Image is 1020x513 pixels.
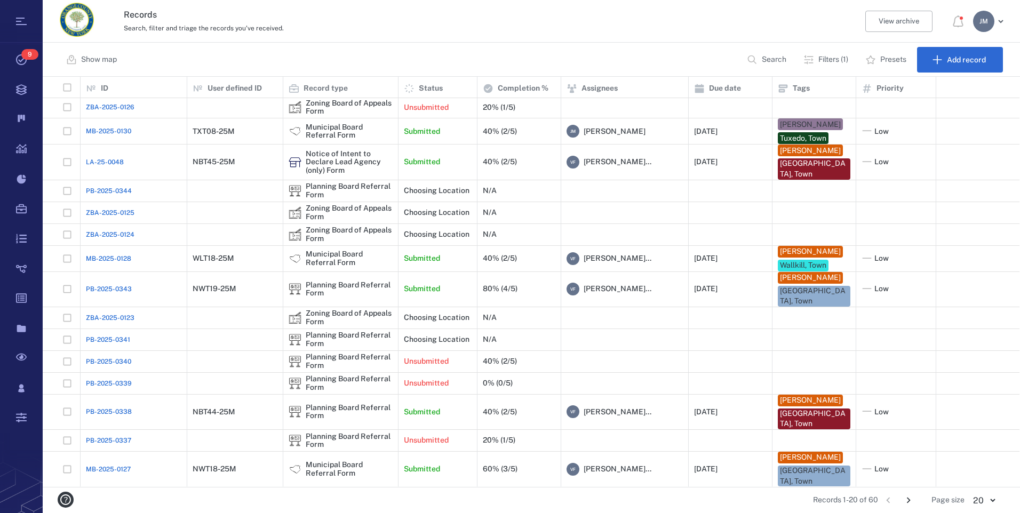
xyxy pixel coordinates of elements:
[306,150,393,174] div: Notice of Intent to Declare Lead Agency (only) Form
[306,123,393,140] div: Municipal Board Referral Form
[21,49,38,60] span: 9
[880,54,906,65] p: Presets
[874,284,889,294] span: Low
[193,465,236,473] div: NWT18-25M
[289,405,301,418] img: icon Planning Board Referral Form
[289,185,301,197] div: Planning Board Referral Form
[780,119,841,130] div: [PERSON_NAME]
[289,463,301,476] div: Municipal Board Referral Form
[306,99,393,116] div: Zoning Board of Appeals Form
[86,464,131,474] span: MB-2025-0127
[289,434,301,447] img: icon Planning Board Referral Form
[404,229,469,240] p: Choosing Location
[124,9,702,21] h3: Records
[86,436,131,445] a: PB-2025-0337
[404,102,449,113] p: Unsubmitted
[931,495,965,506] span: Page size
[86,208,134,218] a: ZBA-2025-0125
[86,335,130,344] a: PB-2025-0341
[874,464,889,475] span: Low
[584,407,651,418] span: [PERSON_NAME]...
[289,125,301,138] div: Municipal Board Referral Form
[101,83,108,94] p: ID
[567,125,579,138] div: J M
[306,331,393,348] div: Planning Board Referral Form
[584,253,651,264] span: [PERSON_NAME]...
[404,464,440,475] p: Submitted
[289,377,301,390] div: Planning Board Referral Form
[483,230,497,238] div: N/A
[780,260,826,271] div: Wallkill, Town
[289,101,301,114] div: Zoning Board of Appeals Form
[404,356,449,367] p: Unsubmitted
[289,355,301,368] img: icon Planning Board Referral Form
[917,47,1003,73] button: Add record
[306,182,393,199] div: Planning Board Referral Form
[813,495,878,506] span: Records 1-20 of 60
[567,283,579,295] div: V F
[780,158,848,179] div: [GEOGRAPHIC_DATA], Town
[304,83,348,94] p: Record type
[289,311,301,324] img: icon Zoning Board of Appeals Form
[193,158,235,166] div: NBT45-25M
[404,334,469,345] p: Choosing Location
[208,83,262,94] p: User defined ID
[483,127,517,135] div: 40% (2/5)
[483,187,497,195] div: N/A
[289,333,301,346] img: icon Planning Board Referral Form
[289,156,301,169] div: Notice of Intent to Declare Lead Agency (only) Form
[740,47,795,73] button: Search
[404,207,469,218] p: Choosing Location
[86,357,131,366] a: PB-2025-0340
[874,157,889,167] span: Low
[483,158,517,166] div: 40% (2/5)
[584,157,651,167] span: [PERSON_NAME]...
[780,286,848,307] div: [GEOGRAPHIC_DATA], Town
[878,492,919,509] nav: pagination navigation
[567,405,579,418] div: V F
[86,254,131,263] a: MB-2025-0128
[306,281,393,298] div: Planning Board Referral Form
[86,407,132,416] span: PB-2025-0338
[900,492,917,509] button: Go to next page
[193,285,236,293] div: NWT19-25M
[567,252,579,265] div: V F
[306,461,393,477] div: Municipal Board Referral Form
[780,133,826,144] div: Tuxedo, Town
[289,228,301,241] img: icon Zoning Board of Appeals Form
[876,83,904,94] p: Priority
[859,47,915,73] button: Presets
[289,228,301,241] div: Zoning Board of Appeals Form
[694,465,718,473] div: [DATE]
[53,487,78,512] button: help
[289,252,301,265] div: Municipal Board Referral Form
[193,127,235,135] div: TXT08-25M
[483,209,497,217] div: N/A
[86,379,132,388] a: PB-2025-0339
[86,126,131,136] span: MB-2025-0130
[289,377,301,390] img: icon Planning Board Referral Form
[289,101,301,114] img: icon Zoning Board of Appeals Form
[404,186,469,196] p: Choosing Location
[289,463,301,476] img: icon Municipal Board Referral Form
[404,435,449,446] p: Unsubmitted
[865,11,933,32] button: View archive
[306,204,393,221] div: Zoning Board of Appeals Form
[289,311,301,324] div: Zoning Board of Appeals Form
[419,83,443,94] p: Status
[780,466,848,486] div: [GEOGRAPHIC_DATA], Town
[483,314,497,322] div: N/A
[581,83,618,94] p: Assignees
[86,313,134,323] a: ZBA-2025-0123
[289,405,301,418] div: Planning Board Referral Form
[780,272,841,283] div: [PERSON_NAME]
[86,186,132,196] span: PB-2025-0344
[498,83,548,94] p: Completion %
[306,226,393,243] div: Zoning Board of Appeals Form
[289,125,301,138] img: icon Municipal Board Referral Form
[306,309,393,326] div: Zoning Board of Appeals Form
[793,83,810,94] p: Tags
